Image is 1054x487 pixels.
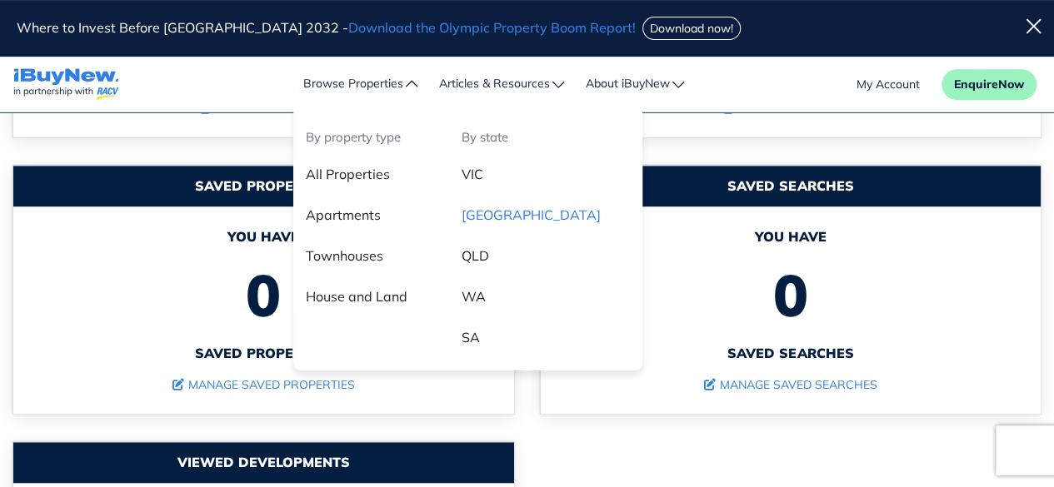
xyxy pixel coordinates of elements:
[348,19,636,36] span: Download the Olympic Property Boom Report!
[704,377,877,392] a: Manage Saved Searches
[449,160,642,201] a: VIC
[30,246,497,343] span: 0
[13,442,514,483] div: Viewed developments
[557,343,1025,363] span: Saved searches
[13,166,514,206] div: Saved Properties
[449,241,642,282] a: QLD
[293,241,449,282] a: Townhouses
[998,77,1024,92] span: Now
[172,377,355,392] a: Manage Saved Properties
[293,282,449,306] a: House and Land
[642,17,741,40] button: Download now!
[13,68,119,101] img: logo
[30,343,497,363] span: Saved properties
[449,323,642,347] a: SA
[942,69,1037,100] button: EnquireNow
[293,160,449,201] a: All Properties
[17,19,639,36] span: Where to Invest Before [GEOGRAPHIC_DATA] 2032 -
[13,64,119,105] a: navigations
[541,166,1042,206] div: Saved Searches
[293,201,449,241] a: Apartments
[557,226,1025,246] span: You have
[449,201,642,241] a: [GEOGRAPHIC_DATA]
[557,246,1025,343] span: 0
[30,226,497,246] span: You have
[857,76,920,93] a: account
[449,282,642,323] a: WA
